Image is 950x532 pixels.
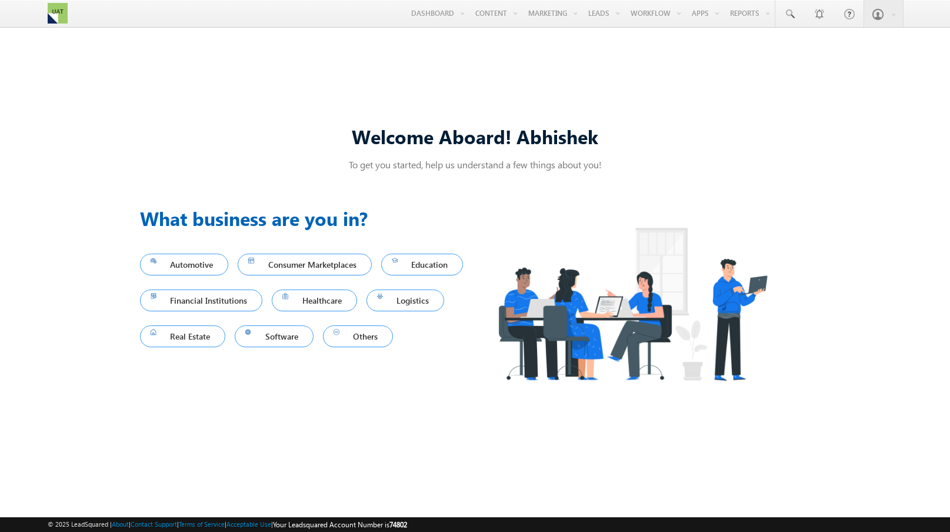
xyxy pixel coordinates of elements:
span: Software [245,328,303,344]
span: Education [392,257,453,272]
a: Terms of Service [179,520,225,528]
img: Industry.png [475,204,789,404]
span: Consumer Marketplaces [248,257,361,272]
span: © 2025 LeadSquared | | | | | [48,519,407,530]
span: Logistics [377,292,434,308]
a: Contact Support [131,520,177,528]
span: Your Leadsquared Account Number is [273,520,407,529]
span: Financial Institutions [151,292,252,308]
a: Acceptable Use [226,520,271,528]
img: Custom Logo [48,3,68,24]
span: 74802 [389,520,407,529]
span: Real Estate [151,328,215,344]
a: About [112,520,129,528]
div: Welcome Aboard! Abhishek [140,124,811,149]
h3: What business are you in? [140,204,475,232]
p: To get you started, help us understand a few things about you! [140,158,811,171]
span: Automotive [151,257,218,272]
span: Others [334,328,383,344]
span: Healthcare [282,292,346,308]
